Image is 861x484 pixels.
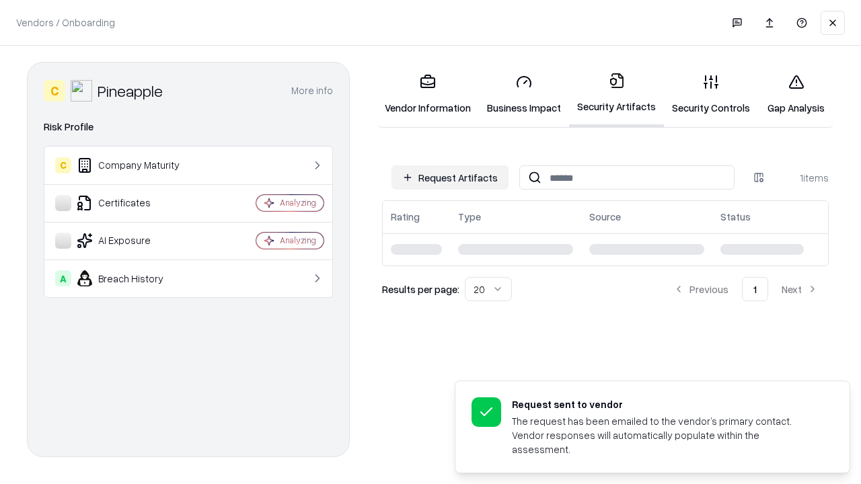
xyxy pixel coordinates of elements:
[55,157,71,173] div: C
[512,397,817,411] div: Request sent to vendor
[44,119,333,135] div: Risk Profile
[280,235,316,246] div: Analyzing
[98,80,163,102] div: Pineapple
[71,80,92,102] img: Pineapple
[742,277,768,301] button: 1
[291,79,333,103] button: More info
[569,62,664,127] a: Security Artifacts
[479,63,569,126] a: Business Impact
[55,270,71,286] div: A
[55,270,216,286] div: Breach History
[391,210,420,224] div: Rating
[512,414,817,456] div: The request has been emailed to the vendor’s primary contact. Vendor responses will automatically...
[55,195,216,211] div: Certificates
[55,233,216,249] div: AI Exposure
[280,197,316,208] div: Analyzing
[458,210,481,224] div: Type
[720,210,751,224] div: Status
[758,63,834,126] a: Gap Analysis
[775,171,829,185] div: 1 items
[589,210,621,224] div: Source
[382,282,459,296] p: Results per page:
[664,63,758,126] a: Security Controls
[377,63,479,126] a: Vendor Information
[663,277,829,301] nav: pagination
[55,157,216,173] div: Company Maturity
[16,15,115,30] p: Vendors / Onboarding
[391,165,509,190] button: Request Artifacts
[44,80,65,102] div: C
